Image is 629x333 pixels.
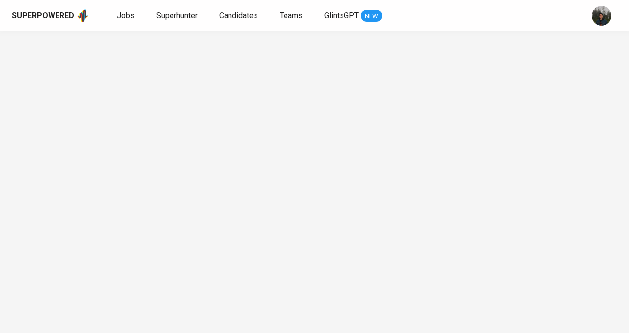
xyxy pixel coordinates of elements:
[280,11,303,20] span: Teams
[592,6,611,26] img: glenn@glints.com
[219,10,260,22] a: Candidates
[12,8,89,23] a: Superpoweredapp logo
[117,11,135,20] span: Jobs
[324,11,359,20] span: GlintsGPT
[76,8,89,23] img: app logo
[117,10,137,22] a: Jobs
[156,10,200,22] a: Superhunter
[280,10,305,22] a: Teams
[324,10,382,22] a: GlintsGPT NEW
[156,11,198,20] span: Superhunter
[361,11,382,21] span: NEW
[219,11,258,20] span: Candidates
[12,10,74,22] div: Superpowered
